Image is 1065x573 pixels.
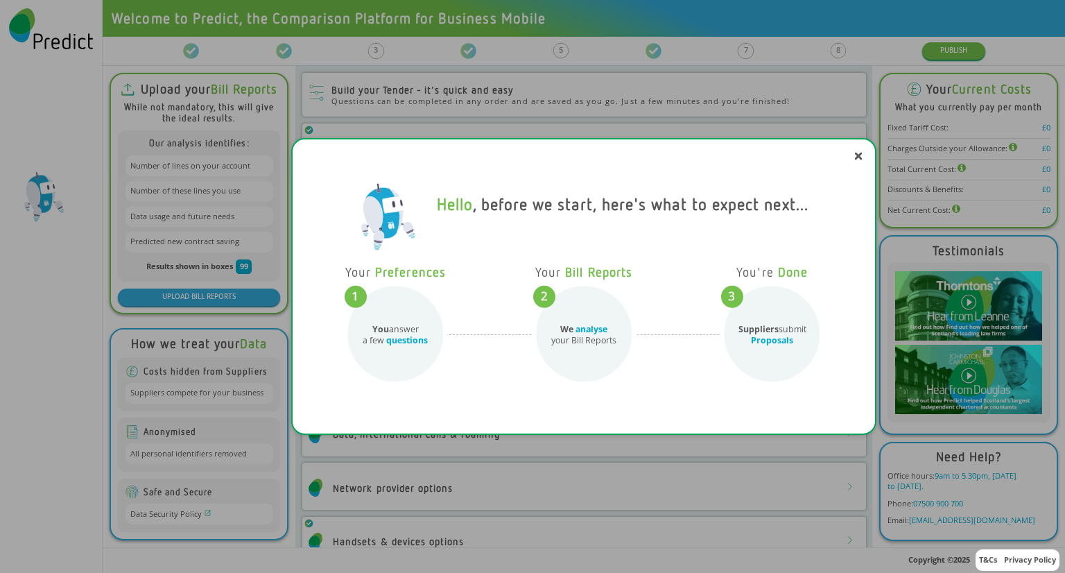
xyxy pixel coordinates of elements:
b: Suppliers [738,323,779,335]
a: Privacy Policy [1004,554,1056,565]
div: answer a few [350,324,440,360]
div: Your [344,265,447,280]
span: Hello [437,194,473,214]
div: , before we start, here's what to expect next... [437,195,867,259]
div: submit [727,324,817,360]
span: analyse [575,323,607,335]
img: Predict Mobile [311,182,419,255]
span: questions [386,334,428,346]
div: You're [720,265,824,280]
div: your Bill Reports [539,324,629,360]
b: You [372,323,389,335]
a: T&Cs [979,554,997,565]
span: Done [778,264,808,280]
b: We [560,323,573,335]
span: Preferences [375,264,445,280]
span: Proposals [751,334,793,346]
span: Bill Reports [565,264,632,280]
div: Your [532,265,636,280]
